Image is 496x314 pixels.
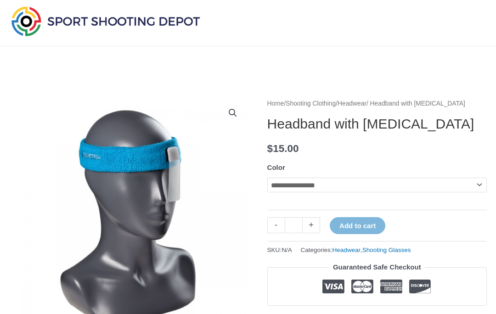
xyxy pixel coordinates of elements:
nav: Breadcrumb [267,98,487,110]
span: Categories: , [300,244,411,256]
a: View full-screen image gallery [225,105,241,121]
a: + [303,217,320,233]
span: N/A [282,247,292,253]
span: $ [267,143,273,154]
bdi: 15.00 [267,143,299,154]
a: Headwear [332,247,361,253]
a: Shooting Glasses [362,247,411,253]
img: Sport Shooting Depot [9,4,202,38]
button: Add to cart [330,217,385,234]
a: Headwear [338,100,366,107]
input: Product quantity [285,217,303,233]
h1: Headband with [MEDICAL_DATA] [267,116,487,132]
a: Shooting Clothing [286,100,336,107]
label: Color [267,163,285,171]
legend: Guaranteed Safe Checkout [329,261,425,274]
a: Home [267,100,284,107]
span: SKU: [267,244,292,256]
a: - [267,217,285,233]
